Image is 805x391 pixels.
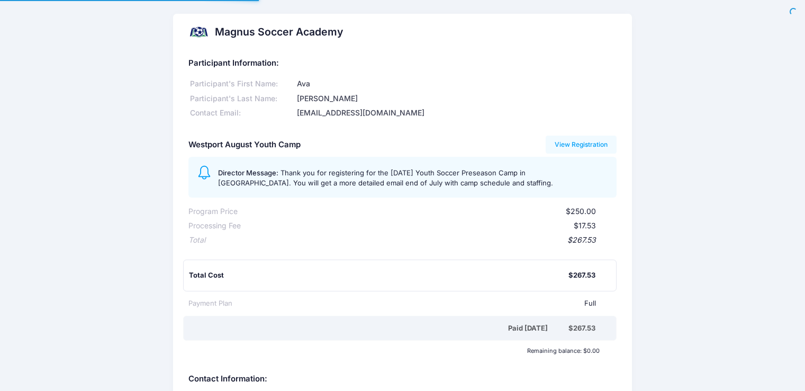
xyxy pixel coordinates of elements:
[205,235,596,246] div: $267.53
[188,235,205,246] div: Total
[215,26,343,38] h2: Magnus Soccer Academy
[188,108,295,119] div: Contact Email:
[241,220,596,232] div: $17.53
[568,270,595,281] div: $267.53
[295,78,617,90] div: Ava
[183,348,604,354] div: Remaining balance: $0.00
[568,323,595,334] div: $267.53
[188,220,241,232] div: Processing Fee
[232,298,596,309] div: Full
[188,59,617,68] h5: Participant Information:
[546,136,617,154] a: View Registration
[566,207,596,216] span: $250.00
[189,270,568,281] div: Total Cost
[191,323,568,334] div: Paid [DATE]
[188,375,617,384] h5: Contact Information:
[188,93,295,104] div: Participant's Last Name:
[188,78,295,90] div: Participant's First Name:
[188,140,301,150] h5: Westport August Youth Camp
[295,108,617,119] div: [EMAIL_ADDRESS][DOMAIN_NAME]
[218,168,553,188] span: Thank you for registering for the [DATE] Youth Soccer Preseason Camp in [GEOGRAPHIC_DATA]. You wi...
[295,93,617,104] div: [PERSON_NAME]
[218,168,278,177] span: Director Message:
[188,206,238,217] div: Program Price
[188,298,232,309] div: Payment Plan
